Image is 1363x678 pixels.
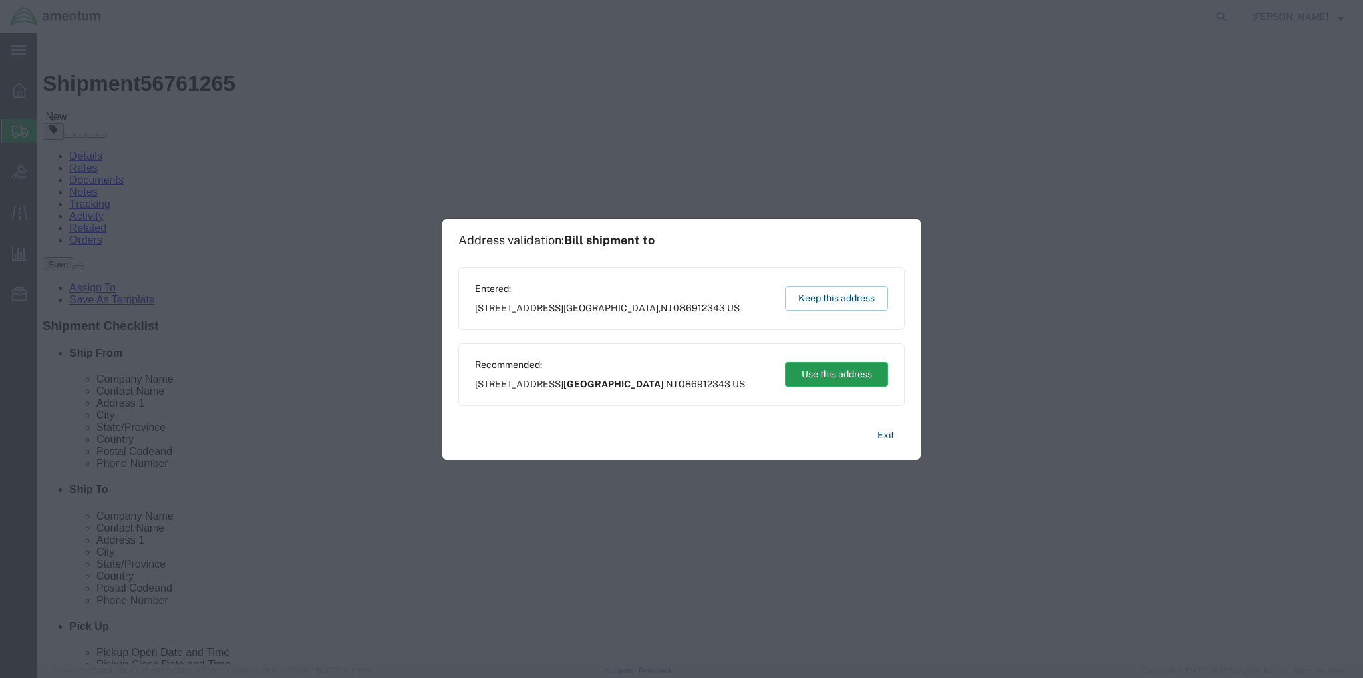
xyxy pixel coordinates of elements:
[679,379,730,389] span: 086912343
[785,362,888,387] button: Use this address
[661,303,671,313] span: NJ
[475,282,740,296] span: Entered:
[785,286,888,311] button: Keep this address
[475,358,745,372] span: Recommended:
[475,301,740,315] span: [STREET_ADDRESS] ,
[673,303,725,313] span: 086912343
[458,233,655,248] h1: Address validation:
[563,379,664,389] span: [GEOGRAPHIC_DATA]
[867,423,905,447] button: Exit
[564,233,655,247] span: Bill shipment to
[727,303,740,313] span: US
[666,379,677,389] span: NJ
[563,303,659,313] span: [GEOGRAPHIC_DATA]
[732,379,745,389] span: US
[475,377,745,391] span: [STREET_ADDRESS] ,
